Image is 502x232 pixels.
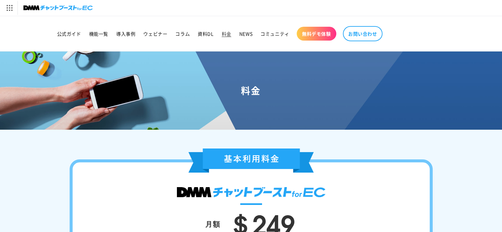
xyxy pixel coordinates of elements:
a: 無料デモ体験 [297,27,336,41]
a: 導入事例 [112,27,139,41]
span: NEWS [239,31,252,37]
div: 月額 [205,217,220,230]
img: チャットブーストforEC [23,3,93,13]
img: サービス [1,1,17,15]
a: 料金 [218,27,235,41]
span: お問い合わせ [348,31,377,37]
span: 機能一覧 [89,31,108,37]
a: 公式ガイド [53,27,85,41]
span: 料金 [222,31,231,37]
img: 基本利用料金 [188,149,314,173]
a: NEWS [235,27,256,41]
span: 無料デモ体験 [302,31,331,37]
span: 公式ガイド [57,31,81,37]
a: ウェビナー [139,27,171,41]
span: ウェビナー [143,31,167,37]
span: コミュニティ [260,31,289,37]
span: 資料DL [198,31,214,37]
a: コミュニティ [256,27,293,41]
a: お問い合わせ [343,26,383,41]
a: 機能一覧 [85,27,112,41]
h1: 料金 [8,84,494,96]
span: コラム [175,31,190,37]
a: 資料DL [194,27,218,41]
span: 導入事例 [116,31,135,37]
a: コラム [171,27,194,41]
img: DMMチャットブースト [177,187,325,197]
